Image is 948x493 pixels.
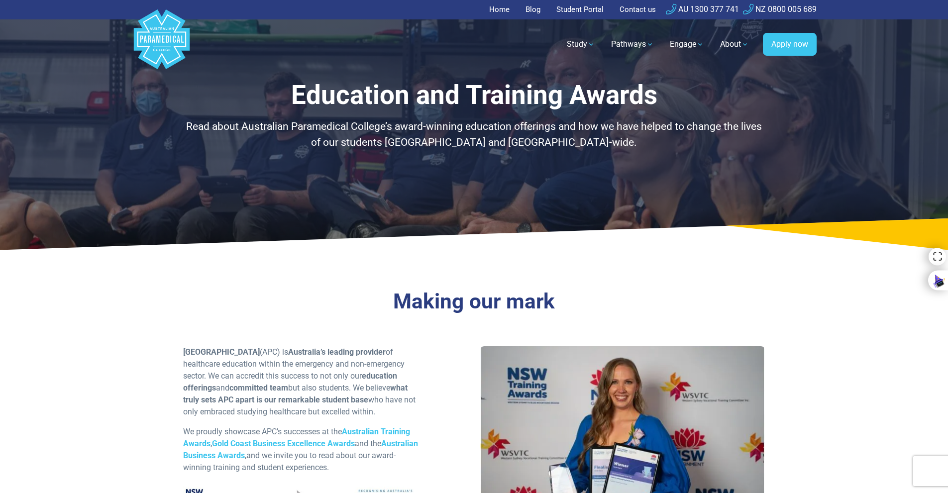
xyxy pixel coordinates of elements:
h3: Making our mark [183,289,765,314]
span: and we invite you to read about our award-winning training and student experiences. [183,451,396,472]
a: Pathways [605,30,660,58]
span: (APC) is [260,347,288,357]
h1: Education and Training Awards [183,80,765,111]
a: About [714,30,755,58]
p: Read about Australian Paramedical College’s award-winning education offerings and how we have hel... [183,119,765,150]
span: who have not only embraced studying healthcare but excelled within. [183,395,416,416]
a: AU 1300 377 741 [666,4,739,14]
span: what truly sets APC apart is our remarkable student base [183,383,408,404]
a: Australian Business Awards [183,439,418,460]
span: of healthcare education within the emergency and non-emergency sector. We can accredit this succe... [183,347,405,381]
span: committed team [229,383,288,393]
span: education offerings [183,371,397,393]
a: Engage [664,30,710,58]
span: [GEOGRAPHIC_DATA] [183,347,260,357]
span: and [216,383,229,393]
p: , and the , [183,426,419,474]
span: but also students. We believe [288,383,390,393]
a: Apply now [763,33,817,56]
a: Gold Coast Business Excellence Awards [212,439,355,448]
a: Australian Paramedical College [132,19,192,70]
span: Australia’s leading provider [288,347,386,357]
span: We proudly showcase APC’s successes at the [183,427,342,436]
a: Australian Training Awards [183,427,410,448]
a: Study [561,30,601,58]
a: NZ 0800 005 689 [743,4,817,14]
